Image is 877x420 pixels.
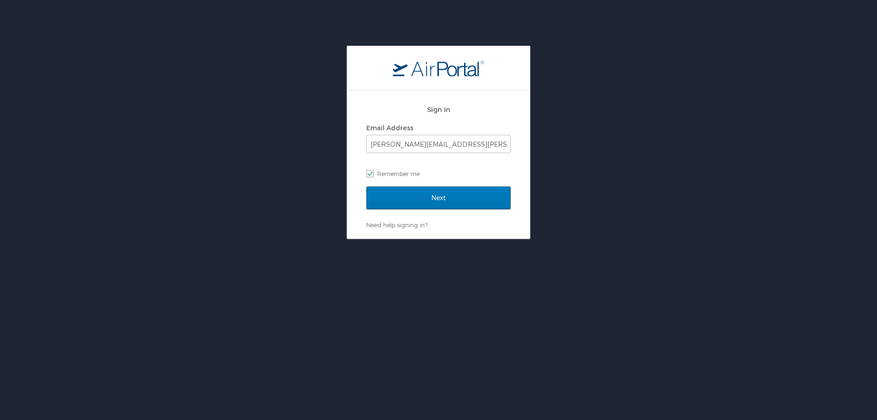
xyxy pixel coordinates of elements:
input: Next [366,186,511,209]
label: Remember me [366,167,511,181]
h2: Sign In [366,104,511,115]
a: Need help signing in? [366,221,428,229]
label: Email Address [366,124,413,132]
img: logo [393,60,484,76]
